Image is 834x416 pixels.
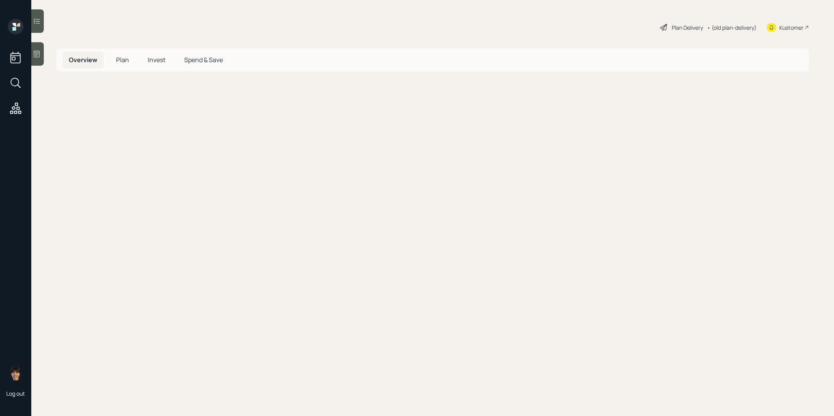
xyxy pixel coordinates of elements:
[148,56,165,64] span: Invest
[184,56,223,64] span: Spend & Save
[69,56,97,64] span: Overview
[6,390,25,397] div: Log out
[779,23,804,32] div: Kustomer
[707,23,757,32] div: • (old plan-delivery)
[8,365,23,380] img: treva-nostdahl-headshot.png
[116,56,129,64] span: Plan
[672,23,703,32] div: Plan Delivery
